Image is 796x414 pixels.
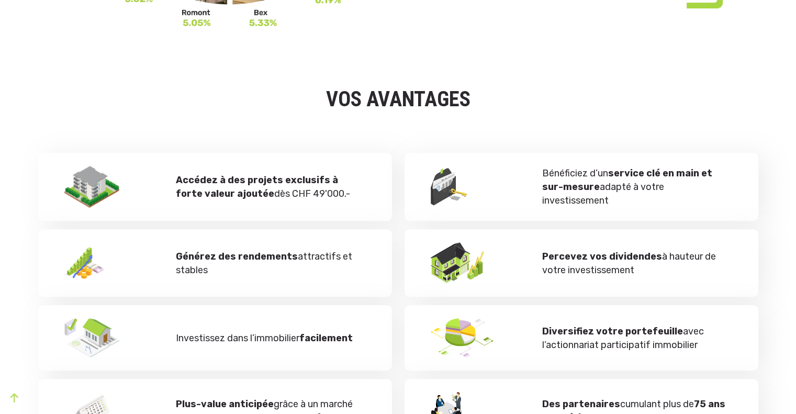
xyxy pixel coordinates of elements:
[542,398,620,410] strong: Des partenaires
[542,326,683,337] strong: Diversifiez votre portefeuille
[431,168,468,206] img: Bénéficiez d’un
[326,87,470,111] strong: VOS AVANTAGES
[64,318,120,357] img: Investissez
[176,398,274,410] strong: Plus-value anticipée
[176,250,366,277] p: attractifs et stables
[431,318,494,357] img: Diversifiez
[299,332,353,344] strong: facilement
[744,364,796,414] div: Widget de chat
[176,173,366,200] p: dès CHF 49'000.-
[64,166,119,208] img: avantage2
[542,167,712,193] strong: service clé en main et sur-mesure
[542,250,732,277] p: à hauteur de votre investissement
[542,251,662,262] strong: Percevez vos dividendes
[176,251,298,262] strong: Générez des rendements
[542,325,732,352] p: avec l’actionnariat participatif immobilier
[542,166,732,207] p: Bénéficiez d’un adapté à votre investissement
[431,242,489,284] img: Percevez
[176,331,366,345] p: Investissez dans l’immobilier
[176,174,338,199] strong: Accédez à des projets exclusifs à forte valeur ajoutée
[744,364,796,414] iframe: Chat Widget
[64,247,104,279] img: Générez des rendements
